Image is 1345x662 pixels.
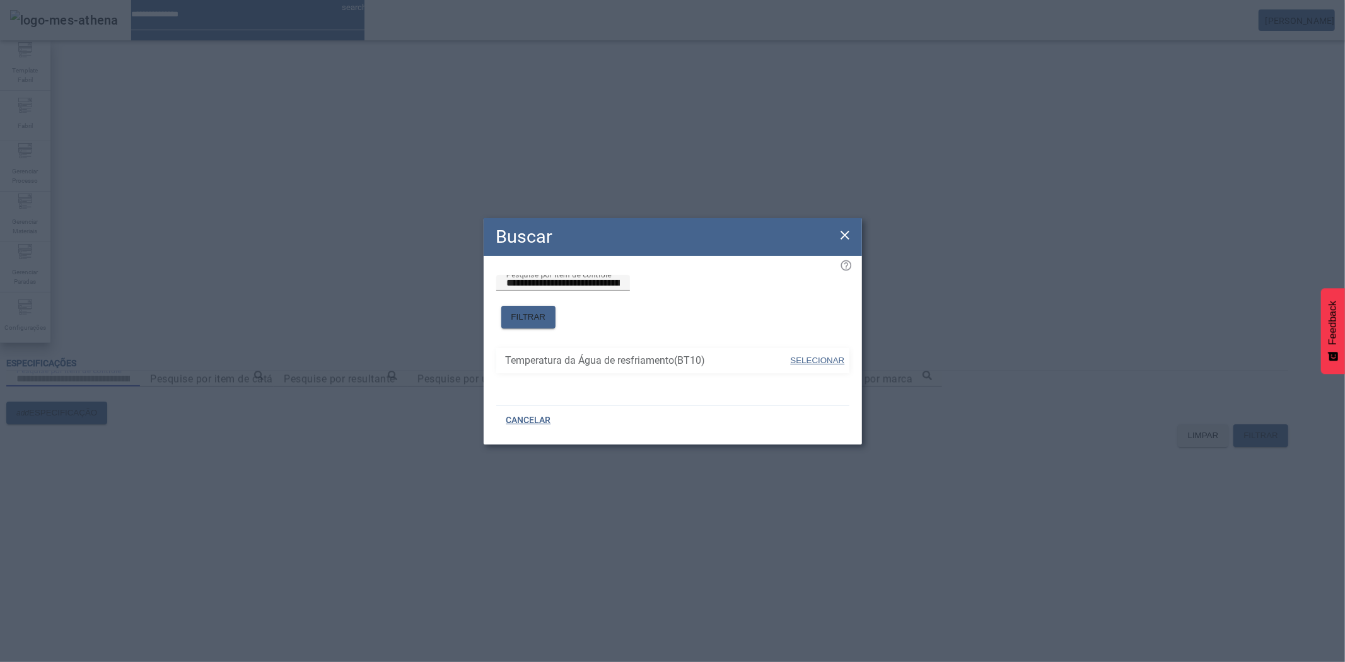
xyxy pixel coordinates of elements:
button: SELECIONAR [789,349,846,372]
span: CANCELAR [506,414,551,427]
button: FILTRAR [501,306,556,328]
h2: Buscar [496,223,553,250]
span: SELECIONAR [791,356,845,365]
span: FILTRAR [511,311,546,323]
button: CANCELAR [496,409,561,432]
mat-label: Pesquise por item de controle [506,270,612,279]
span: Feedback [1327,301,1339,345]
button: Feedback - Mostrar pesquisa [1321,288,1345,374]
span: Temperatura da Água de resfriamento(BT10) [506,353,789,368]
